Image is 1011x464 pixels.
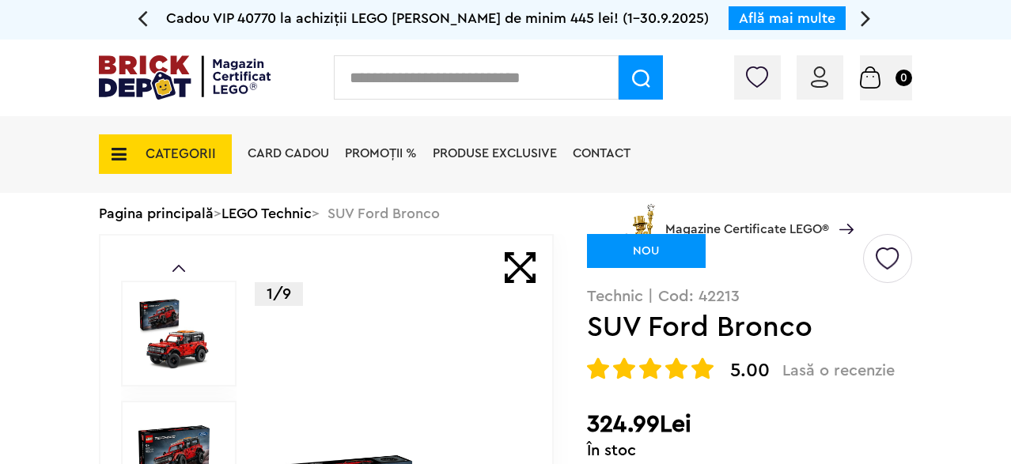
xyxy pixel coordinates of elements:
[166,11,709,25] span: Cadou VIP 40770 la achiziții LEGO [PERSON_NAME] de minim 445 lei! (1-30.9.2025)
[587,443,912,458] div: În stoc
[345,147,417,160] a: PROMOȚII %
[573,147,630,160] a: Contact
[613,357,635,379] img: Evaluare cu stele
[665,357,687,379] img: Evaluare cu stele
[665,201,829,237] span: Magazine Certificate LEGO®
[691,357,714,379] img: Evaluare cu stele
[829,203,854,216] a: Magazine Certificate LEGO®
[587,410,912,439] h2: 324.99Lei
[782,361,895,380] span: Lasă o recenzie
[639,357,661,379] img: Evaluare cu stele
[433,147,557,160] a: Produse exclusive
[587,357,609,379] img: Evaluare cu stele
[739,11,835,25] a: Află mai multe
[587,289,912,304] p: Technic | Cod: 42213
[138,298,210,369] img: SUV Ford Bronco
[172,265,185,272] a: Prev
[587,234,706,268] div: NOU
[146,147,216,160] span: CATEGORII
[896,70,912,86] small: 0
[587,313,861,341] h1: SUV Ford Bronco
[248,147,329,160] a: Card Cadou
[255,282,303,306] p: 1/9
[730,361,770,380] span: 5.00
